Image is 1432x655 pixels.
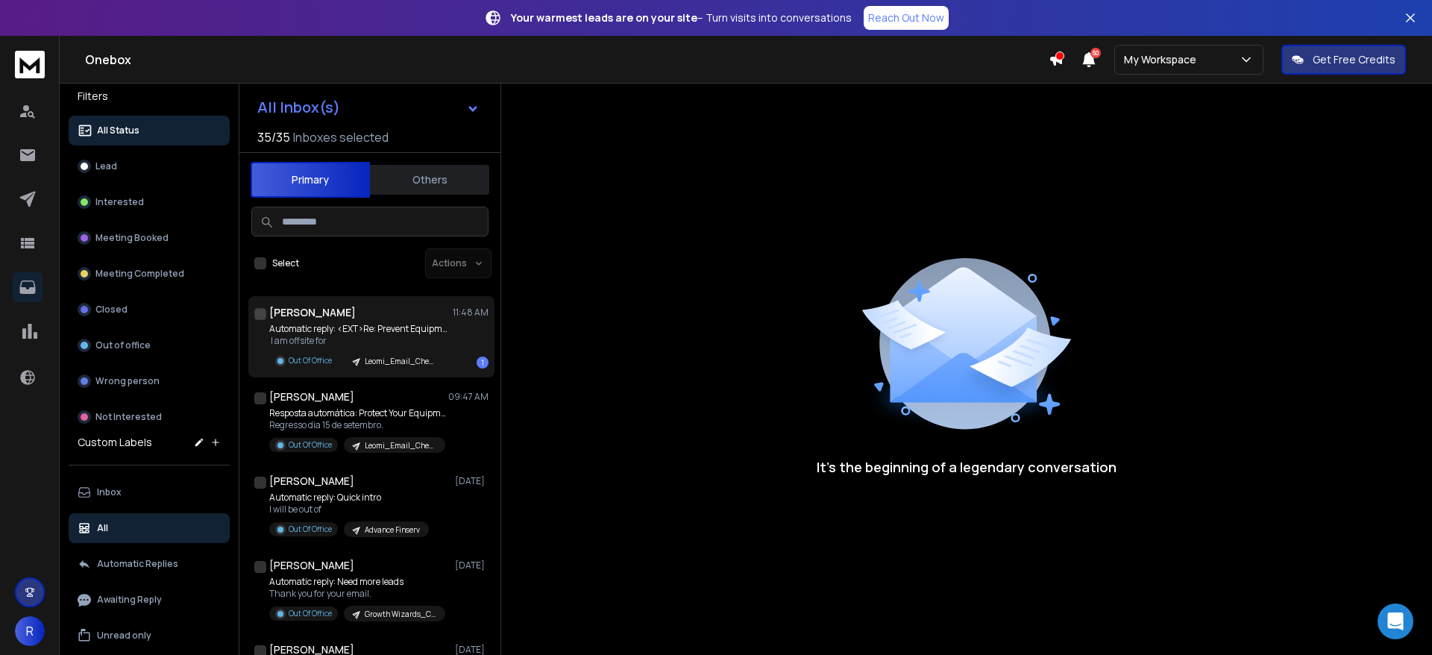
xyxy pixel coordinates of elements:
p: Out Of Office [289,524,332,535]
button: Unread only [69,621,230,651]
button: Inbox [69,477,230,507]
p: I will be out of [269,504,429,515]
p: Unread only [97,630,151,642]
button: Lead [69,151,230,181]
p: Advance Finserv [365,524,420,536]
h1: Onebox [85,51,1049,69]
button: Meeting Completed [69,259,230,289]
h1: [PERSON_NAME] [269,305,356,320]
p: My Workspace [1124,52,1202,67]
button: Others [370,163,489,196]
p: Regresso dia 15 de setembro. [269,419,448,431]
h3: Custom Labels [78,435,152,450]
button: Automatic Replies [69,549,230,579]
button: Closed [69,295,230,325]
p: Reach Out Now [868,10,944,25]
p: Thank you for your email. [269,588,445,600]
p: Growth Wizards_Cold Email_UK [365,609,436,620]
img: logo [15,51,45,78]
h1: [PERSON_NAME] [269,389,354,404]
span: 35 / 35 [257,128,290,146]
p: Meeting Completed [95,268,184,280]
button: All Status [69,116,230,145]
p: [DATE] [455,475,489,487]
p: It’s the beginning of a legendary conversation [817,457,1117,477]
button: Interested [69,187,230,217]
p: Awaiting Reply [97,594,162,606]
div: 1 [477,357,489,369]
button: R [15,616,45,646]
p: 11:48 AM [453,307,489,319]
button: Get Free Credits [1281,45,1406,75]
h3: Inboxes selected [293,128,389,146]
button: Awaiting Reply [69,585,230,615]
strong: Your warmest leads are on your site [511,10,697,25]
p: Automatic reply: <EXT>Re: Prevent Equipment [269,323,448,335]
p: I am offsite for [269,335,448,347]
p: Automatic reply: Quick intro [269,492,429,504]
p: [DATE] [455,560,489,571]
p: Automatic reply: Need more leads [269,576,445,588]
p: All [97,522,108,534]
h1: All Inbox(s) [257,100,340,115]
p: Closed [95,304,128,316]
p: Leomi_Email_Chemical [365,440,436,451]
button: Not Interested [69,402,230,432]
p: Inbox [97,486,122,498]
p: Out of office [95,339,151,351]
p: Interested [95,196,144,208]
button: All Inbox(s) [245,93,492,122]
p: Out Of Office [289,355,332,366]
h3: Filters [69,86,230,107]
p: Out Of Office [289,439,332,451]
p: – Turn visits into conversations [511,10,852,25]
button: Out of office [69,330,230,360]
p: Out Of Office [289,608,332,619]
p: All Status [97,125,139,137]
p: Lead [95,160,117,172]
button: Meeting Booked [69,223,230,253]
button: All [69,513,230,543]
span: 50 [1090,48,1101,58]
label: Select [272,257,299,269]
p: Resposta automática: Protect Your Equipment [269,407,448,419]
p: 09:47 AM [448,391,489,403]
button: Primary [251,162,370,198]
p: Leomi_Email_Chemical [365,356,436,367]
button: Wrong person [69,366,230,396]
p: Automatic Replies [97,558,178,570]
div: Open Intercom Messenger [1378,604,1413,639]
p: Meeting Booked [95,232,169,244]
p: Not Interested [95,411,162,423]
h1: [PERSON_NAME] [269,558,354,573]
p: Wrong person [95,375,160,387]
h1: [PERSON_NAME] [269,474,354,489]
p: Get Free Credits [1313,52,1395,67]
a: Reach Out Now [864,6,949,30]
